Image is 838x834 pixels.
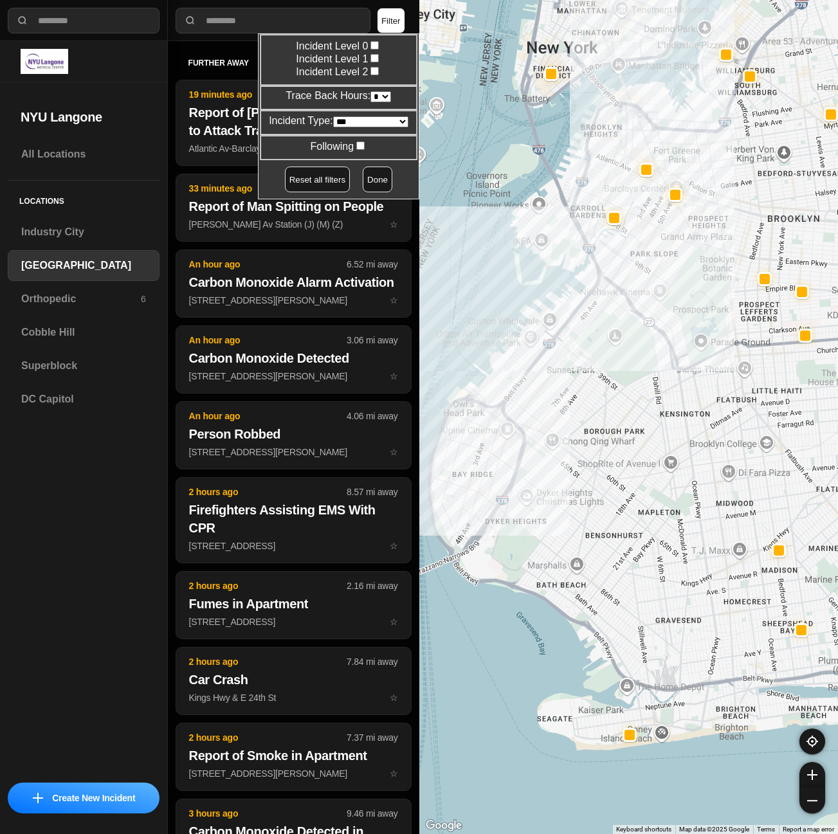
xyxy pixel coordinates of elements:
p: 33 minutes ago [189,182,347,195]
p: 3.06 mi away [347,334,397,347]
img: zoom-out [807,795,817,806]
p: [PERSON_NAME] Av Station (J) (M) (Z) [189,218,398,231]
a: DC Capitol [8,384,159,415]
h2: Report of [PERSON_NAME], Trying to Attack Train Passengers [189,104,398,140]
p: 2.16 mi away [347,579,397,592]
a: An hour ago3.06 mi awayCarbon Monoxide Detected[STREET_ADDRESS][PERSON_NAME]star [176,370,412,381]
button: 2 hours ago7.84 mi awayCar CrashKings Hwy & E 24th Ststar [176,647,412,715]
p: 4.06 mi away [347,410,397,422]
p: 3 hours ago [189,807,347,820]
a: Cobble Hill [8,317,159,348]
h3: DC Capitol [21,392,146,407]
h2: NYU Langone [21,108,147,126]
span: star [390,541,398,551]
a: An hour ago6.52 mi awayCarbon Monoxide Alarm Activation[STREET_ADDRESS][PERSON_NAME]star [176,295,412,305]
span: star [390,295,398,305]
a: All Locations [8,139,159,170]
p: Create New Incident [52,792,135,804]
a: Report a map error [783,826,834,833]
p: 19 minutes ago [189,88,347,101]
img: zoom-in [807,770,817,780]
span: star [390,447,398,457]
p: 9.46 mi away [347,807,397,820]
h2: Report of Man Spitting on People [189,197,398,215]
a: 2 hours ago8.57 mi awayFirefighters Assisting EMS With CPR[STREET_ADDRESS]star [176,540,412,551]
button: An hour ago6.52 mi awayCarbon Monoxide Alarm Activation[STREET_ADDRESS][PERSON_NAME]star [176,249,412,318]
input: Incident Level 0 [370,41,379,50]
button: 2 hours ago2.16 mi awayFumes in Apartment[STREET_ADDRESS]star [176,571,412,639]
p: 7.37 mi away [347,731,397,744]
h2: Carbon Monoxide Detected [189,349,398,367]
p: 2 hours ago [189,579,347,592]
p: [STREET_ADDRESS][PERSON_NAME] [189,446,398,458]
p: 6.52 mi away [347,258,397,271]
input: Following [356,141,365,150]
p: 8.57 mi away [347,485,397,498]
h3: Superblock [21,358,146,374]
h2: Report of Smoke in Apartment [189,747,398,765]
h2: Carbon Monoxide Alarm Activation [189,273,398,291]
label: Incident Type: [269,115,408,126]
input: Incident Level 1 [370,54,379,62]
label: Incident Level 1 [269,52,408,65]
h3: Industry City [21,224,146,240]
img: search [16,14,29,27]
p: [STREET_ADDRESS][PERSON_NAME] [189,294,398,307]
span: star [390,768,398,779]
button: Done [363,167,392,192]
h3: Orthopedic [21,291,141,307]
img: search [184,14,197,27]
button: 33 minutes ago7.16 mi awayReport of Man Spitting on People[PERSON_NAME] Av Station (J) (M) (Z)star [176,174,412,242]
label: Incident Level 2 [269,65,408,78]
button: An hour ago4.06 mi awayPerson Robbed[STREET_ADDRESS][PERSON_NAME]star [176,401,412,469]
img: Google [423,817,465,834]
h5: Locations [8,181,159,217]
select: Trace Back Hours: [370,91,391,102]
button: Reset all filters [285,167,350,192]
label: Incident Level 0 [269,39,408,52]
button: Filter [377,8,405,33]
span: star [390,219,398,230]
p: [STREET_ADDRESS] [189,539,398,552]
p: [STREET_ADDRESS][PERSON_NAME] [189,767,398,780]
p: 2 hours ago [189,731,347,744]
span: star [390,693,398,703]
label: Following [311,141,367,152]
h2: Fumes in Apartment [189,595,398,613]
button: zoom-in [799,762,825,788]
p: 7.84 mi away [347,655,397,668]
h5: further away [188,58,366,68]
h2: Person Robbed [189,425,398,443]
a: [GEOGRAPHIC_DATA] [8,250,159,281]
p: An hour ago [189,258,347,271]
button: iconCreate New Incident [8,783,159,813]
img: recenter [806,736,818,747]
select: Incident Type: [333,116,408,127]
p: 2 hours ago [189,655,347,668]
span: star [390,371,398,381]
p: An hour ago [189,334,347,347]
h3: Cobble Hill [21,325,146,340]
a: Terms (opens in new tab) [757,826,775,833]
p: 6 [141,293,146,305]
img: logo [21,49,68,74]
button: An hour ago3.06 mi awayCarbon Monoxide Detected[STREET_ADDRESS][PERSON_NAME]star [176,325,412,394]
a: Superblock [8,350,159,381]
h3: All Locations [21,147,146,162]
input: Incident Level 2 [370,67,379,75]
h3: [GEOGRAPHIC_DATA] [21,258,146,273]
p: An hour ago [189,410,347,422]
a: 2 hours ago2.16 mi awayFumes in Apartment[STREET_ADDRESS]star [176,616,412,627]
span: star [390,617,398,627]
a: Open this area in Google Maps (opens a new window) [423,817,465,834]
button: recenter [799,729,825,754]
a: 2 hours ago7.37 mi awayReport of Smoke in Apartment[STREET_ADDRESS][PERSON_NAME]star [176,768,412,779]
label: Trace Back Hours: [286,90,391,101]
a: An hour ago4.06 mi awayPerson Robbed[STREET_ADDRESS][PERSON_NAME]star [176,446,412,457]
p: Kings Hwy & E 24th St [189,691,398,704]
a: Industry City [8,217,159,248]
button: Keyboard shortcuts [616,825,671,834]
button: 2 hours ago8.57 mi awayFirefighters Assisting EMS With CPR[STREET_ADDRESS]star [176,477,412,563]
a: 19 minutes ago4.83 mi awayReport of [PERSON_NAME], Trying to Attack Train PassengersAtlantic Av-B... [176,143,412,154]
